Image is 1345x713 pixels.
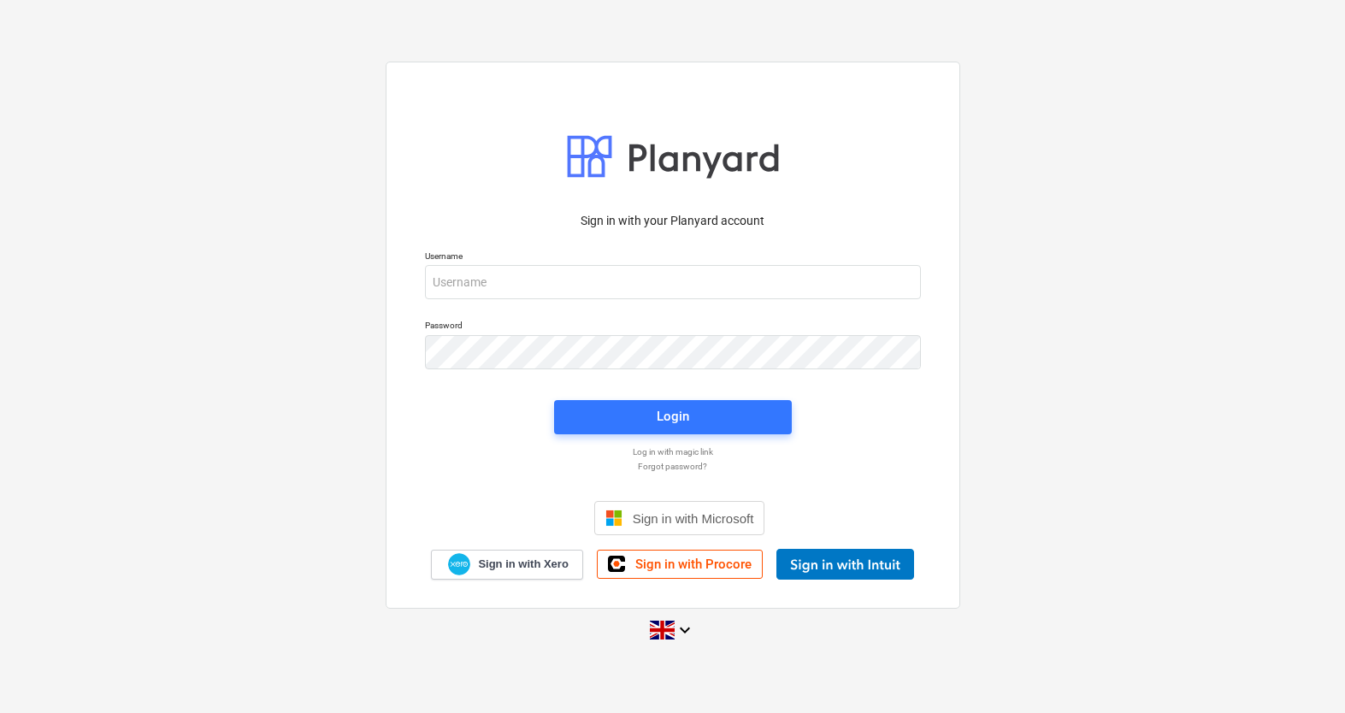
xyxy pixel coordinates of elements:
[416,461,929,472] a: Forgot password?
[448,553,470,576] img: Xero logo
[478,557,568,572] span: Sign in with Xero
[675,620,695,640] i: keyboard_arrow_down
[657,405,689,427] div: Login
[554,400,792,434] button: Login
[431,550,583,580] a: Sign in with Xero
[425,212,921,230] p: Sign in with your Planyard account
[633,511,754,526] span: Sign in with Microsoft
[425,320,921,334] p: Password
[425,265,921,299] input: Username
[605,510,622,527] img: Microsoft logo
[635,557,752,572] span: Sign in with Procore
[425,250,921,265] p: Username
[597,550,763,579] a: Sign in with Procore
[416,446,929,457] a: Log in with magic link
